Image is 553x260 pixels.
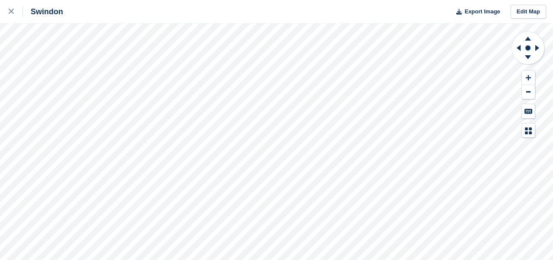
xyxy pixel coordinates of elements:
[522,104,535,118] button: Keyboard Shortcuts
[522,71,535,85] button: Zoom In
[511,5,546,19] a: Edit Map
[23,6,63,17] div: Swindon
[522,85,535,99] button: Zoom Out
[451,5,500,19] button: Export Image
[522,124,535,138] button: Map Legend
[464,7,500,16] span: Export Image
